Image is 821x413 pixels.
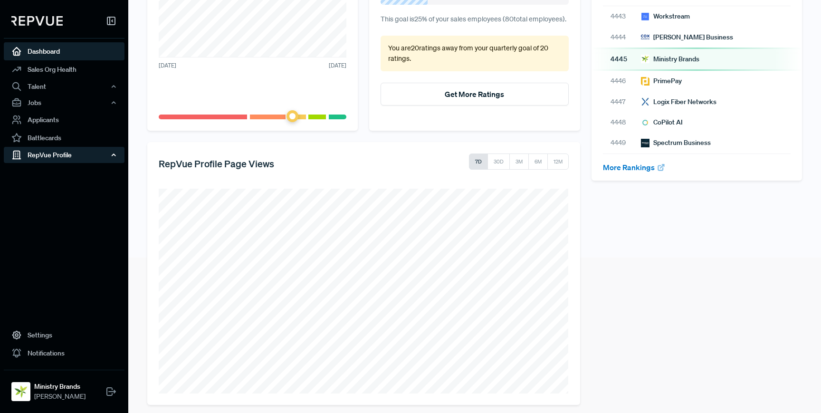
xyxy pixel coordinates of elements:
[611,97,633,107] span: 4447
[4,344,124,362] a: Notifications
[487,154,510,170] button: 30D
[641,54,699,64] div: Ministry Brands
[4,111,124,129] a: Applicants
[547,154,569,170] button: 12M
[641,97,649,106] img: Logix Fiber Networks
[388,43,561,64] p: You are 20 ratings away from your quarterly goal of 20 ratings .
[381,83,568,106] button: Get More Ratings
[11,16,63,26] img: RepVue
[641,117,683,127] div: CoPilot AI
[641,138,711,148] div: Spectrum Business
[641,33,649,41] img: Cox Business
[159,158,274,169] h5: RepVue Profile Page Views
[641,12,649,21] img: Workstream
[159,61,176,70] span: [DATE]
[4,129,124,147] a: Battlecards
[641,97,716,107] div: Logix Fiber Networks
[611,76,633,86] span: 4446
[4,42,124,60] a: Dashboard
[4,60,124,78] a: Sales Org Health
[4,326,124,344] a: Settings
[13,384,29,399] img: Ministry Brands
[641,139,649,147] img: Spectrum Business
[611,138,633,148] span: 4449
[329,61,346,70] span: [DATE]
[641,11,690,21] div: Workstream
[381,14,568,25] p: This goal is 25 % of your sales employees ( 80 total employees).
[34,392,86,402] span: [PERSON_NAME]
[34,382,86,392] strong: Ministry Brands
[469,154,488,170] button: 7D
[641,55,649,63] img: Ministry Brands
[509,154,529,170] button: 3M
[4,370,124,405] a: Ministry BrandsMinistry Brands[PERSON_NAME]
[611,54,633,64] span: 4445
[641,76,682,86] div: PrimePay
[4,147,124,163] button: RepVue Profile
[611,32,633,42] span: 4444
[611,11,633,21] span: 4443
[641,77,649,86] img: PrimePay
[4,78,124,95] button: Talent
[641,118,649,127] img: CoPilot AI
[528,154,548,170] button: 6M
[4,95,124,111] button: Jobs
[641,32,733,42] div: [PERSON_NAME] Business
[611,117,633,127] span: 4448
[603,163,666,172] a: More Rankings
